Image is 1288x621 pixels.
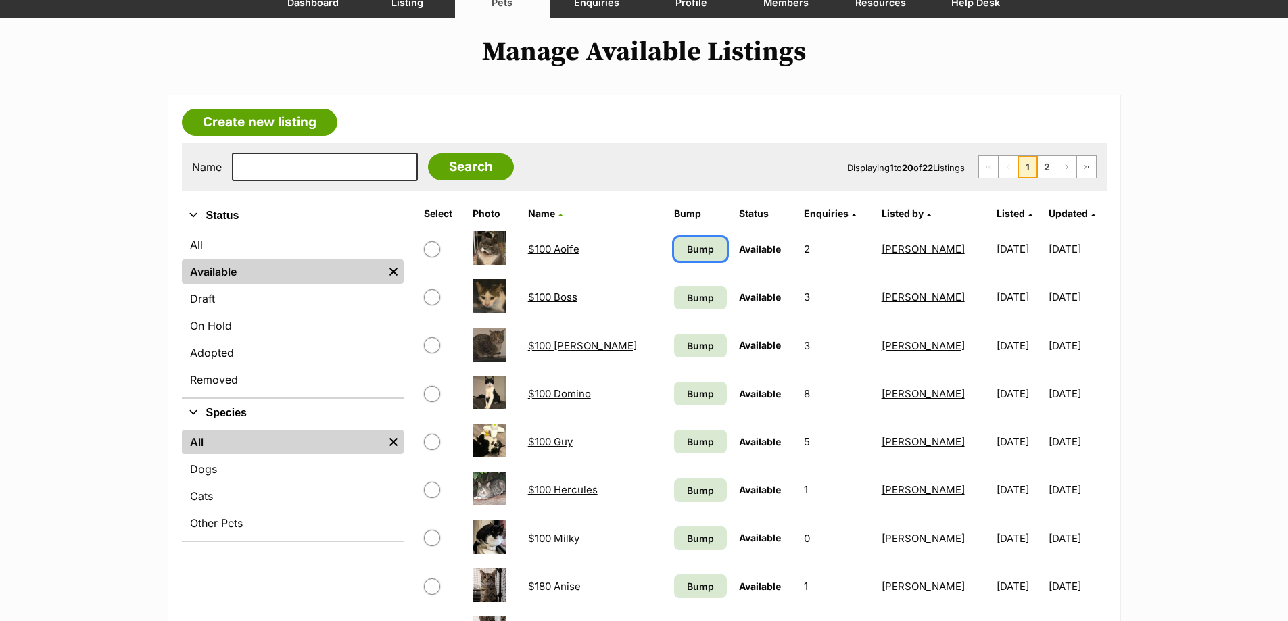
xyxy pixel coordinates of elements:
[1077,156,1096,178] a: Last page
[1057,156,1076,178] a: Next page
[674,526,727,550] a: Bump
[182,207,404,224] button: Status
[798,370,874,417] td: 8
[1049,563,1105,610] td: [DATE]
[428,153,514,180] input: Search
[1049,515,1105,562] td: [DATE]
[739,532,781,543] span: Available
[882,580,965,593] a: [PERSON_NAME]
[991,322,1047,369] td: [DATE]
[528,387,591,400] a: $100 Domino
[669,203,732,224] th: Bump
[528,483,598,496] a: $100 Hercules
[182,430,383,454] a: All
[1049,207,1088,219] span: Updated
[674,574,727,598] a: Bump
[674,286,727,309] a: Bump
[182,511,404,535] a: Other Pets
[739,484,781,495] span: Available
[528,532,579,545] a: $100 Milky
[687,339,714,353] span: Bump
[739,339,781,351] span: Available
[739,436,781,447] span: Available
[687,387,714,401] span: Bump
[473,279,506,313] img: $100 Boss
[882,291,965,303] a: [PERSON_NAME]
[182,427,404,541] div: Species
[979,156,998,178] span: First page
[528,435,573,448] a: $100 Guy
[882,483,965,496] a: [PERSON_NAME]
[182,368,404,392] a: Removed
[1049,226,1105,272] td: [DATE]
[687,579,714,593] span: Bump
[182,341,404,365] a: Adopted
[528,291,577,303] a: $100 Boss
[687,434,714,449] span: Bump
[991,370,1047,417] td: [DATE]
[798,515,874,562] td: 0
[739,291,781,303] span: Available
[798,418,874,465] td: 5
[182,230,404,397] div: Status
[182,109,337,136] a: Create new listing
[1049,274,1105,320] td: [DATE]
[798,466,874,513] td: 1
[182,484,404,508] a: Cats
[991,418,1047,465] td: [DATE]
[182,259,383,284] a: Available
[882,243,965,255] a: [PERSON_NAME]
[902,162,913,173] strong: 20
[882,207,931,219] a: Listed by
[182,287,404,311] a: Draft
[890,162,894,173] strong: 1
[804,207,849,219] span: translation missing: en.admin.listings.index.attributes.enquiries
[882,387,965,400] a: [PERSON_NAME]
[882,207,924,219] span: Listed by
[674,430,727,453] a: Bump
[991,466,1047,513] td: [DATE]
[674,237,727,261] a: Bump
[528,243,579,255] a: $100 Aoife
[192,161,222,173] label: Name
[528,207,563,219] a: Name
[798,322,874,369] td: 3
[674,334,727,357] a: Bump
[1049,207,1095,219] a: Updated
[847,162,965,173] span: Displaying to of Listings
[182,404,404,422] button: Species
[1038,156,1057,178] a: Page 2
[991,515,1047,562] td: [DATE]
[997,207,1025,219] span: Listed
[687,242,714,256] span: Bump
[1049,466,1105,513] td: [DATE]
[383,430,404,454] a: Remove filter
[473,376,506,409] img: $100 Domino
[739,388,781,399] span: Available
[467,203,521,224] th: Photo
[473,424,506,457] img: $100 Guy
[922,162,933,173] strong: 22
[804,207,856,219] a: Enquiries
[528,580,581,593] a: $180 Anise
[999,156,1018,178] span: Previous page
[1049,370,1105,417] td: [DATE]
[991,563,1047,610] td: [DATE]
[978,155,1097,178] nav: Pagination
[798,226,874,272] td: 2
[882,339,965,352] a: [PERSON_NAME]
[419,203,466,224] th: Select
[473,231,506,265] img: $100 Aoife
[528,339,637,352] a: $100 [PERSON_NAME]
[383,259,404,284] a: Remove filter
[739,243,781,255] span: Available
[182,232,404,257] a: All
[674,382,727,405] a: Bump
[734,203,797,224] th: Status
[798,274,874,320] td: 3
[1049,322,1105,369] td: [DATE]
[798,563,874,610] td: 1
[997,207,1032,219] a: Listed
[687,291,714,305] span: Bump
[882,435,965,448] a: [PERSON_NAME]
